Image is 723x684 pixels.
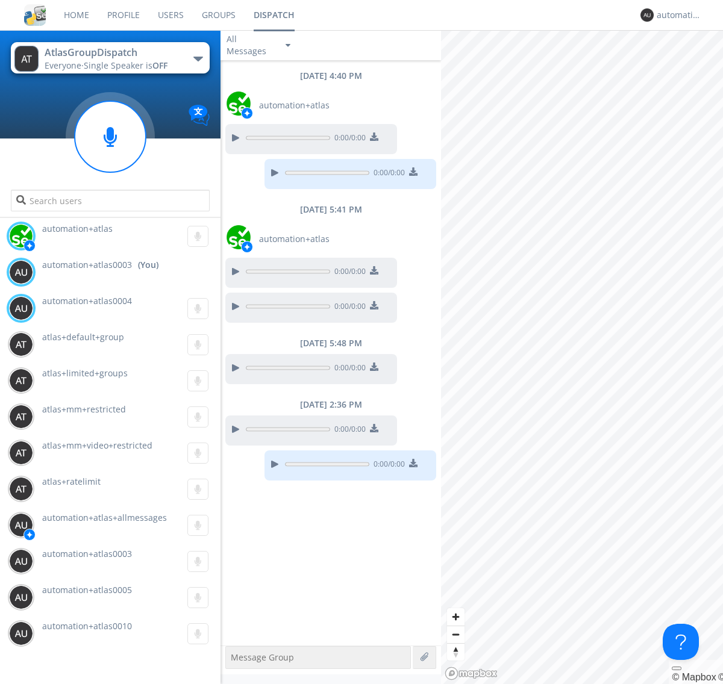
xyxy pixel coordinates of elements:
[42,259,132,271] span: automation+atlas0003
[259,99,330,111] span: automation+atlas
[14,46,39,72] img: 373638.png
[11,42,209,73] button: AtlasGroupDispatchEveryone·Single Speaker isOFF
[42,476,101,487] span: atlas+ratelimit
[330,362,366,376] span: 0:00 / 0:00
[42,440,152,451] span: atlas+mm+video+restricted
[221,399,441,411] div: [DATE] 2:36 PM
[369,167,405,181] span: 0:00 / 0:00
[447,626,465,643] span: Zoom out
[9,260,33,284] img: 373638.png
[138,259,158,271] div: (You)
[227,225,251,249] img: d2d01cd9b4174d08988066c6d424eccd
[9,513,33,537] img: 373638.png
[447,644,465,661] span: Reset bearing to north
[369,459,405,472] span: 0:00 / 0:00
[9,621,33,645] img: 373638.png
[42,403,126,415] span: atlas+mm+restricted
[9,477,33,501] img: 373638.png
[9,585,33,609] img: 373638.png
[45,46,180,60] div: AtlasGroupDispatch
[663,624,699,660] iframe: Toggle Customer Support
[330,132,366,146] span: 0:00 / 0:00
[189,105,210,126] img: Translation enabled
[370,266,378,275] img: download media button
[370,132,378,141] img: download media button
[42,367,128,379] span: atlas+limited+groups
[447,643,465,661] button: Reset bearing to north
[9,368,33,393] img: 373638.png
[447,626,465,643] button: Zoom out
[152,60,167,71] span: OFF
[9,224,33,248] img: d2d01cd9b4174d08988066c6d424eccd
[672,667,681,670] button: Toggle attribution
[370,301,378,309] img: download media button
[9,405,33,429] img: 373638.png
[9,549,33,573] img: 373638.png
[447,608,465,626] button: Zoom in
[42,512,167,523] span: automation+atlas+allmessages
[370,424,378,432] img: download media button
[42,331,124,343] span: atlas+default+group
[370,362,378,371] img: download media button
[42,584,132,595] span: automation+atlas0005
[42,620,132,632] span: automation+atlas0010
[445,667,498,680] a: Mapbox logo
[45,60,180,72] div: Everyone ·
[640,8,654,22] img: 373638.png
[286,44,290,47] img: caret-down-sm.svg
[330,424,366,437] span: 0:00 / 0:00
[9,296,33,320] img: 373638.png
[409,167,418,176] img: download media button
[227,92,251,116] img: d2d01cd9b4174d08988066c6d424eccd
[330,266,366,279] span: 0:00 / 0:00
[221,70,441,82] div: [DATE] 4:40 PM
[11,190,209,211] input: Search users
[42,223,113,234] span: automation+atlas
[330,301,366,314] span: 0:00 / 0:00
[221,204,441,216] div: [DATE] 5:41 PM
[409,459,418,467] img: download media button
[9,332,33,356] img: 373638.png
[657,9,702,21] div: automation+atlas0003
[42,548,132,559] span: automation+atlas0003
[227,33,275,57] div: All Messages
[259,233,330,245] span: automation+atlas
[24,4,46,26] img: cddb5a64eb264b2086981ab96f4c1ba7
[9,441,33,465] img: 373638.png
[672,672,716,682] a: Mapbox
[221,337,441,349] div: [DATE] 5:48 PM
[84,60,167,71] span: Single Speaker is
[42,295,132,306] span: automation+atlas0004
